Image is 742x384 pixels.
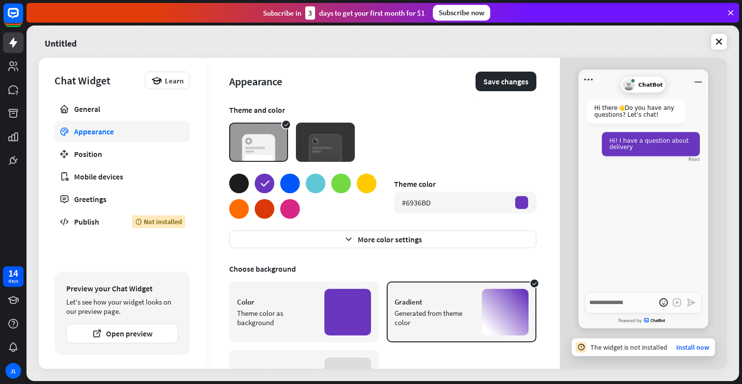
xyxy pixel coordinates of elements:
[395,297,474,307] div: Gradient
[676,343,709,352] a: Install now
[609,137,689,151] span: Hi! I have a question about delivery
[74,104,170,114] div: General
[691,73,705,86] button: Minimize window
[594,104,674,118] span: Hi there 👋 Do you have any questions? Let’s chat!
[66,297,178,316] div: Let's see how your widget looks on our preview page.
[54,211,190,232] a: Publish Not installed
[618,319,642,323] span: Powered by
[165,76,184,85] span: Learn
[476,72,536,91] button: Save changes
[579,315,708,327] a: Powered byChatBot
[395,308,474,327] div: Generated from theme color
[229,105,536,115] div: Theme and color
[229,264,536,274] div: Choose background
[66,324,178,343] button: Open preview
[263,6,425,20] div: Subscribe in days to get your first month for $1
[237,308,317,327] div: Theme color as background
[74,194,170,204] div: Greetings
[54,188,190,210] a: Greetings
[3,266,24,287] a: 14 days
[54,166,190,187] a: Mobile devices
[8,269,18,278] div: 14
[45,31,77,52] a: Untitled
[305,6,315,20] div: 3
[132,215,185,228] div: Not installed
[685,296,698,309] button: Send a message
[670,296,684,309] button: Add an attachment
[644,318,668,324] span: ChatBot
[402,198,431,207] div: #6936BD
[229,230,536,248] button: More color settings
[74,127,170,136] div: Appearance
[585,292,702,313] textarea: Write a message…
[54,121,190,142] a: Appearance
[689,157,700,162] div: Read
[621,77,666,93] div: ChatBot
[74,172,170,181] div: Mobile devices
[54,98,190,120] a: General
[237,297,317,307] div: Color
[5,363,21,379] div: JL
[638,81,663,88] span: ChatBot
[8,278,18,284] div: days
[590,343,667,352] div: The widget is not installed
[433,5,490,21] div: Subscribe now
[582,73,595,86] button: Open menu
[394,179,536,189] div: Theme color
[74,217,117,227] div: Publish
[657,296,670,309] button: open emoji picker
[74,149,170,159] div: Position
[66,283,178,293] div: Preview your Chat Widget
[229,75,476,88] div: Appearance
[54,143,190,165] a: Position
[54,74,140,87] div: Chat Widget
[8,4,37,33] button: Open LiveChat chat widget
